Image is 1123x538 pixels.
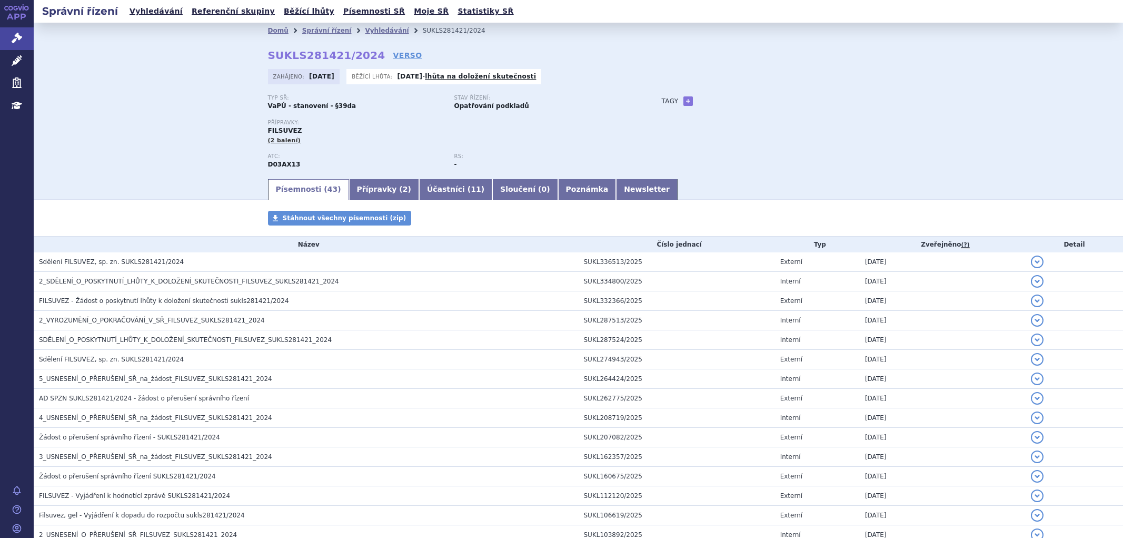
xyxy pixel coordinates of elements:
[780,434,802,441] span: Externí
[268,127,302,134] span: FILSUVEZ
[1031,490,1044,502] button: detail
[1031,353,1044,366] button: detail
[39,375,272,383] span: 5_USNESENÍ_O_PŘERUŠENÍ_SŘ_na_žádost_FILSUVEZ_SUKLS281421_2024
[39,356,184,363] span: Sdělení FILSUVEZ, sp. zn. SUKLS281421/2024
[780,414,801,422] span: Interní
[579,311,775,330] td: SUKL287513/2025
[1031,451,1044,463] button: detail
[860,369,1026,389] td: [DATE]
[860,447,1026,467] td: [DATE]
[780,395,802,402] span: Externí
[1031,314,1044,327] button: detail
[579,408,775,428] td: SUKL208719/2025
[579,389,775,408] td: SUKL262775/2025
[780,336,801,344] span: Interní
[39,414,272,422] span: 4_USNESENÍ_O_PŘERUŠENÍ_SŘ_na_žádost_FILSUVEZ_SUKLS281421_2024
[273,72,306,81] span: Zahájeno:
[780,512,802,519] span: Externí
[860,467,1026,486] td: [DATE]
[39,453,272,461] span: 3_USNESENÍ_O_PŘERUŠENÍ_SŘ_na_žádost_FILSUVEZ_SUKLS281421_2024
[860,272,1026,291] td: [DATE]
[309,73,334,80] strong: [DATE]
[579,369,775,389] td: SUKL264424/2025
[780,297,802,305] span: Externí
[425,73,536,80] a: lhůta na doložení skutečnosti
[780,317,801,324] span: Interní
[411,4,452,18] a: Moje SŘ
[1031,334,1044,346] button: detail
[126,4,186,18] a: Vyhledávání
[268,27,289,34] a: Domů
[579,506,775,525] td: SUKL106619/2025
[454,161,457,168] strong: -
[780,375,801,383] span: Interní
[39,258,184,266] span: Sdělení FILSUVEZ, sp. zn. SUKLS281421/2024
[579,252,775,272] td: SUKL336513/2025
[780,473,802,480] span: Externí
[579,237,775,252] th: Číslo jednací
[454,4,516,18] a: Statistiky SŘ
[454,153,630,160] p: RS:
[860,408,1026,428] td: [DATE]
[579,486,775,506] td: SUKL112120/2025
[1031,275,1044,288] button: detail
[579,350,775,369] td: SUKL274943/2025
[39,512,245,519] span: Filsuvez, gel - Vyjádření k dopadu do rozpočtu sukls281421/2024
[1031,509,1044,522] button: detail
[454,102,529,110] strong: Opatřování podkladů
[281,4,337,18] a: Běžící lhůty
[780,492,802,500] span: Externí
[349,179,419,200] a: Přípravky (2)
[397,73,422,80] strong: [DATE]
[683,96,693,106] a: +
[268,102,356,110] strong: VaPÚ - stanovení - §39da
[541,185,546,193] span: 0
[579,467,775,486] td: SUKL160675/2025
[454,95,630,101] p: Stav řízení:
[579,447,775,467] td: SUKL162357/2025
[616,179,678,200] a: Newsletter
[39,317,265,324] span: 2_VYROZUMĚNÍ_O_POKRAČOVÁNÍ_V_SŘ_FILSUVEZ_SUKLS281421_2024
[1031,392,1044,405] button: detail
[39,297,289,305] span: FILSUVEZ - Žádost o poskytnutí lhůty k doložení skutečnosti sukls281421/2024
[39,473,216,480] span: Žádost o přerušení správního řízení SUKLS281421/2024
[393,50,422,61] a: VERSO
[268,49,385,62] strong: SUKLS281421/2024
[860,252,1026,272] td: [DATE]
[579,330,775,350] td: SUKL287524/2025
[471,185,481,193] span: 11
[579,272,775,291] td: SUKL334800/2025
[268,120,641,126] p: Přípravky:
[283,214,406,222] span: Stáhnout všechny písemnosti (zip)
[39,336,332,344] span: SDĚLENÍ_O_POSKYTNUTÍ_LHŮTY_K_DOLOŽENÍ_SKUTEČNOSTI_FILSUVEZ_SUKLS281421_2024
[268,211,412,226] a: Stáhnout všechny písemnosti (zip)
[39,395,249,402] span: AD SPZN SUKLS281421/2024 - žádost o přerušení správního řízení
[268,95,444,101] p: Typ SŘ:
[860,506,1026,525] td: [DATE]
[1026,237,1123,252] th: Detail
[302,27,352,34] a: Správní řízení
[579,291,775,311] td: SUKL332366/2025
[39,492,230,500] span: FILSUVEZ - Vyjádření k hodnotící zprávě SUKLS281421/2024
[397,72,536,81] p: -
[662,95,679,107] h3: Tagy
[34,4,126,18] h2: Správní řízení
[352,72,394,81] span: Běžící lhůta:
[268,161,301,168] strong: BŘEZOVÁ KŮRA
[780,278,801,285] span: Interní
[1031,412,1044,424] button: detail
[579,428,775,447] td: SUKL207082/2025
[860,311,1026,330] td: [DATE]
[780,258,802,266] span: Externí
[423,23,499,38] li: SUKLS281421/2024
[327,185,337,193] span: 43
[860,237,1026,252] th: Zveřejněno
[1031,295,1044,307] button: detail
[188,4,278,18] a: Referenční skupiny
[1031,256,1044,268] button: detail
[34,237,579,252] th: Název
[860,389,1026,408] td: [DATE]
[1031,373,1044,385] button: detail
[860,428,1026,447] td: [DATE]
[268,137,301,144] span: (2 balení)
